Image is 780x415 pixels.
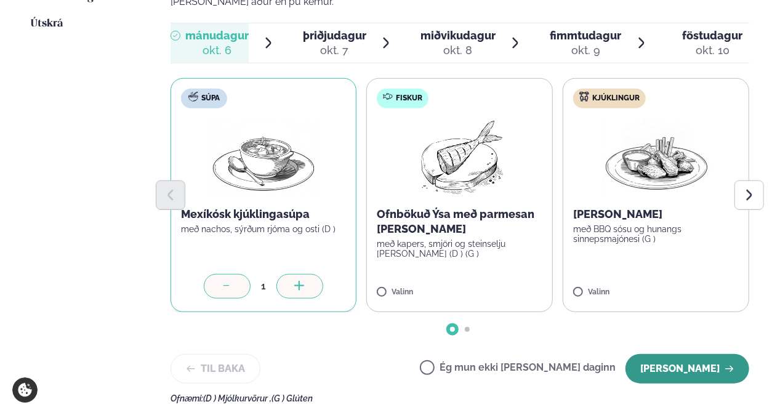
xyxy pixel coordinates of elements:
[573,224,739,244] p: með BBQ sósu og hunangs sinnepsmajónesi (G )
[377,207,542,236] p: Ofnbökuð Ýsa með parmesan [PERSON_NAME]
[465,327,470,332] span: Go to slide 2
[625,354,749,384] button: [PERSON_NAME]
[271,393,313,403] span: (G ) Glúten
[602,118,710,197] img: Chicken-wings-legs.png
[683,43,743,58] div: okt. 10
[251,279,276,293] div: 1
[420,29,496,42] span: miðvikudagur
[203,393,271,403] span: (D ) Mjólkurvörur ,
[156,180,185,210] button: Previous slide
[209,118,318,197] img: Soup.png
[550,29,621,42] span: fimmtudagur
[383,92,393,102] img: fish.svg
[31,18,63,29] span: Útskrá
[171,354,260,384] button: Til baka
[201,94,220,103] span: Súpa
[734,180,764,210] button: Next slide
[405,118,514,197] img: Fish.png
[377,239,542,259] p: með kapers, smjöri og steinselju [PERSON_NAME] (D ) (G )
[683,29,743,42] span: föstudagur
[420,43,496,58] div: okt. 8
[396,94,422,103] span: Fiskur
[579,92,589,102] img: chicken.svg
[171,393,750,403] div: Ofnæmi:
[181,224,347,234] p: með nachos, sýrðum rjóma og osti (D )
[303,43,366,58] div: okt. 7
[573,207,739,222] p: [PERSON_NAME]
[550,43,621,58] div: okt. 9
[303,29,366,42] span: þriðjudagur
[31,17,63,31] a: Útskrá
[592,94,640,103] span: Kjúklingur
[188,92,198,102] img: soup.svg
[185,43,249,58] div: okt. 6
[181,207,347,222] p: Mexíkósk kjúklingasúpa
[185,29,249,42] span: mánudagur
[450,327,455,332] span: Go to slide 1
[12,377,38,403] a: Cookie settings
